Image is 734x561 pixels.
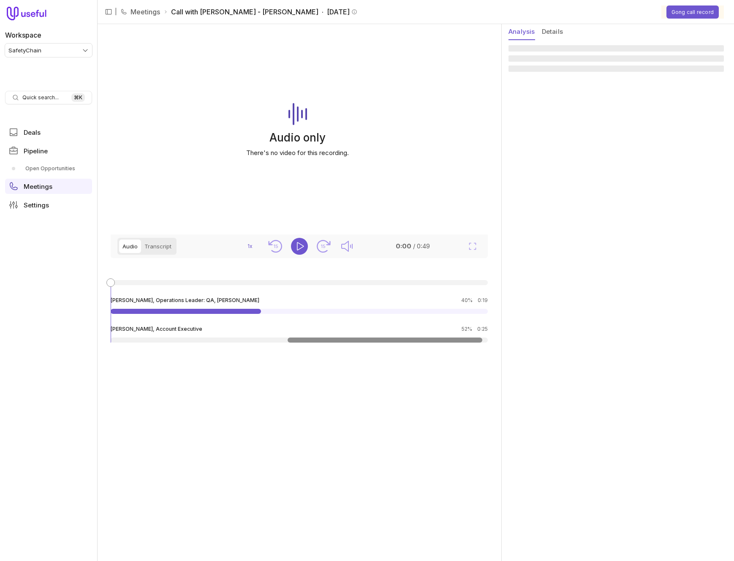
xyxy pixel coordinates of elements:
[321,243,326,249] text: 15
[246,148,349,158] p: There's no video for this recording.
[461,297,488,304] div: 40%
[111,326,202,332] span: [PERSON_NAME], Account Executive
[24,202,49,208] span: Settings
[273,243,278,249] text: 15
[666,5,719,19] button: Gong call record
[130,7,160,17] a: Meetings
[5,179,92,194] a: Meetings
[508,65,724,72] span: ‌
[267,238,284,255] button: Seek back 15 seconds
[24,129,41,136] span: Deals
[477,326,488,332] time: 0:25
[5,162,92,175] a: Open Opportunities
[315,238,332,255] button: Seek forward 15 seconds
[464,238,481,255] button: Fullscreen
[22,94,59,101] span: Quick search...
[417,242,430,250] time: 0:49
[24,183,52,190] span: Meetings
[508,55,724,62] span: ‌
[5,30,41,40] label: Workspace
[111,297,259,304] span: [PERSON_NAME], Operations Leader: QA, [PERSON_NAME]
[508,45,724,52] span: ‌
[5,143,92,158] a: Pipeline
[5,197,92,212] a: Settings
[71,93,85,102] kbd: ⌘ K
[246,131,349,144] p: Audio only
[141,240,175,253] button: Transcript
[171,7,357,17] span: Call with [PERSON_NAME] - [PERSON_NAME]
[318,7,327,17] span: ·
[5,125,92,140] a: Deals
[396,242,411,250] time: 0:00
[240,240,261,253] button: 1x
[119,240,141,253] button: Audio
[291,238,308,255] button: Play
[542,24,563,40] button: Details
[462,326,488,332] div: 52%
[327,7,350,17] time: [DATE]
[338,238,355,255] button: Mute
[508,24,535,40] button: Analysis
[5,162,92,175] div: Pipeline submenu
[115,7,117,17] span: |
[413,242,415,250] span: /
[478,297,488,303] time: 0:19
[24,148,48,154] span: Pipeline
[102,5,115,18] button: Collapse sidebar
